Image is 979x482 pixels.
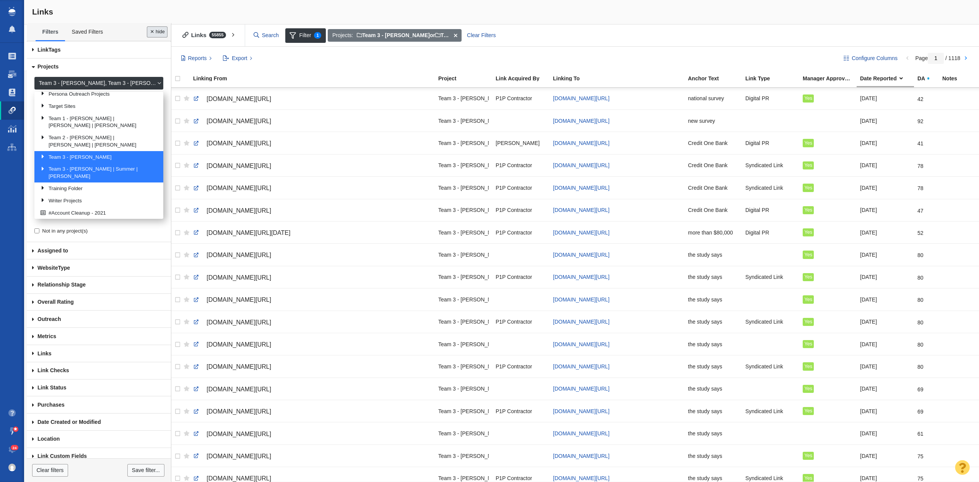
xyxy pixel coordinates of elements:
[27,379,171,397] a: Link Status
[915,55,960,61] span: Page / 1118
[860,358,911,375] div: [DATE]
[860,381,911,397] div: [DATE]
[496,318,532,325] span: P1P Contractor
[553,408,610,414] a: [DOMAIN_NAME][URL]
[8,464,16,471] img: 5fdd85798f82c50f5c45a90349a4caae
[357,31,450,39] strong: or
[438,246,489,263] div: Team 3 - [PERSON_NAME] | Summer | [PERSON_NAME]\Credit One Bank\Credit One Bank - Digital PR - Ra...
[438,381,489,397] div: Team 3 - [PERSON_NAME] | Summer | [PERSON_NAME]\Credit One Bank\Credit One Bank - Digital PR - Ra...
[745,363,783,370] span: Syndicated Link
[742,177,799,199] td: Syndicated Link
[37,265,58,271] span: Website
[688,246,738,263] div: the study says
[688,224,738,241] div: more than $80,000
[860,336,911,352] div: [DATE]
[745,76,802,81] div: Link Type
[65,24,110,40] a: Saved Filters
[553,230,610,236] a: [DOMAIN_NAME][URL]
[860,314,911,330] div: [DATE]
[207,207,271,214] span: [DOMAIN_NAME][URL]
[804,140,812,146] span: Yes
[27,242,171,259] a: Assigned to
[492,221,550,243] td: P1P Contractor
[553,386,610,392] span: [DOMAIN_NAME][URL]
[27,414,171,431] a: Date Created or Modified
[688,76,745,82] a: Anchor Text
[207,431,271,437] span: [DOMAIN_NAME][URL]
[496,274,532,280] span: P1P Contractor
[799,244,857,266] td: Yes
[799,266,857,288] td: Yes
[496,140,540,147] span: [PERSON_NAME]
[688,135,738,151] div: Credit One Bank
[553,453,610,459] a: [DOMAIN_NAME][URL]
[745,140,769,147] span: Digital PR
[438,135,489,151] div: Team 3 - [PERSON_NAME] | Summer | [PERSON_NAME]\Credit One Bank\Credit One Bank - Digital PR - Ra...
[553,319,610,325] a: [DOMAIN_NAME][URL]
[742,311,799,333] td: Syndicated Link
[917,112,924,125] div: 92
[496,229,532,236] span: P1P Contractor
[27,431,171,448] a: Location
[860,425,911,441] div: [DATE]
[32,464,68,477] a: Clear filters
[38,183,159,194] a: Training Folder
[917,76,942,82] a: DA
[553,252,610,258] a: [DOMAIN_NAME][URL]
[438,269,489,285] div: Team 3 - [PERSON_NAME] | Summer | [PERSON_NAME]\Credit One Bank\Credit One Bank - Digital PR - Ra...
[799,177,857,199] td: Yes
[188,54,207,62] span: Reports
[34,228,39,233] input: Not in any project(s)
[804,364,812,369] span: Yes
[496,207,532,213] span: P1P Contractor
[917,314,924,326] div: 80
[804,341,812,347] span: Yes
[193,226,431,239] a: [DOMAIN_NAME][URL][DATE]
[917,269,924,281] div: 80
[917,291,924,303] div: 80
[27,259,171,277] a: Type
[553,162,610,168] span: [DOMAIN_NAME][URL]
[207,96,271,102] span: [DOMAIN_NAME][URL]
[207,363,271,370] span: [DOMAIN_NAME][URL]
[177,52,216,65] button: Reports
[917,381,924,393] div: 69
[207,252,271,258] span: [DOMAIN_NAME][URL]
[860,403,911,419] div: [DATE]
[917,76,925,81] span: DA
[250,29,283,42] input: Search
[799,378,857,400] td: Yes
[438,314,489,330] div: Team 3 - [PERSON_NAME] | Summer | [PERSON_NAME]\Credit One Bank\Credit One Bank - Digital PR - Ra...
[917,224,924,236] div: 52
[860,269,911,285] div: [DATE]
[207,386,271,392] span: [DOMAIN_NAME][URL]
[435,32,584,38] span: Team 3 - [PERSON_NAME] | Summer | [PERSON_NAME]
[839,52,902,65] button: Configure Columns
[38,101,159,112] a: Target Sites
[553,296,610,303] a: [DOMAIN_NAME][URL]
[193,76,437,81] div: Linking From
[553,475,610,481] a: [DOMAIN_NAME][URL]
[742,154,799,176] td: Syndicated Link
[917,157,924,169] div: 78
[804,230,812,235] span: Yes
[492,154,550,176] td: P1P Contractor
[496,76,552,82] a: Link Acquired By
[193,271,431,284] a: [DOMAIN_NAME][URL]
[193,249,431,262] a: [DOMAIN_NAME][URL]
[492,311,550,333] td: P1P Contractor
[193,405,431,418] a: [DOMAIN_NAME][URL]
[438,202,489,218] div: Team 3 - [PERSON_NAME] | Summer | [PERSON_NAME]\Credit One Bank\Credit One Bank - Digital PR - Ra...
[688,76,745,81] div: Anchor Text
[438,90,489,107] div: Team 3 - [PERSON_NAME] | Summer | [PERSON_NAME]\Credit One Bank\Credit One Bank - Digital PR - Ra...
[27,59,171,76] a: Projects
[193,428,431,441] a: [DOMAIN_NAME][URL]
[553,207,610,213] a: [DOMAIN_NAME][URL]
[207,185,271,191] span: [DOMAIN_NAME][URL]
[492,266,550,288] td: P1P Contractor
[799,199,857,221] td: Yes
